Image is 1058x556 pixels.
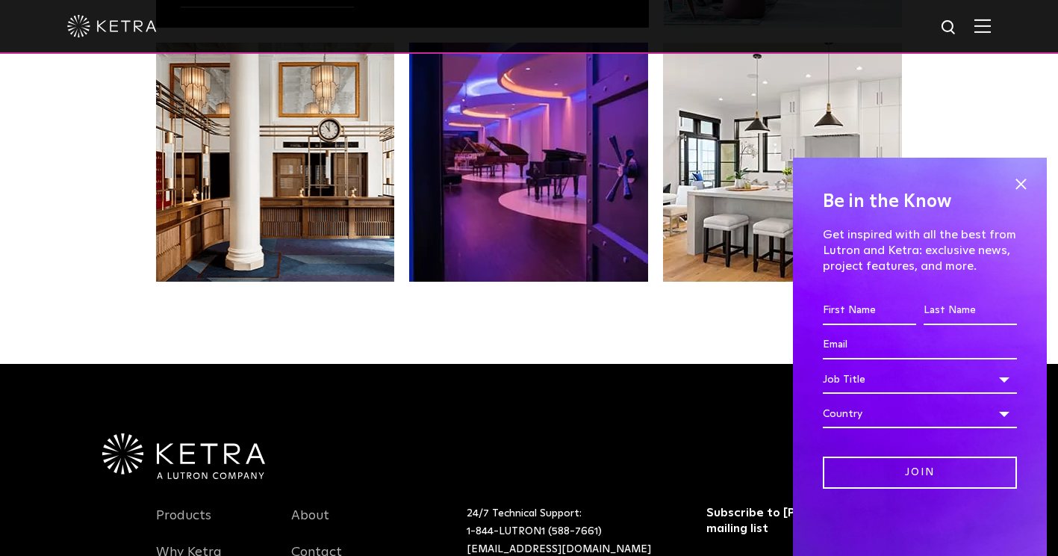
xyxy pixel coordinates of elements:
[467,526,602,537] a: 1-844-LUTRON1 (588-7661)
[823,331,1017,359] input: Email
[291,507,329,542] a: About
[706,505,898,537] h3: Subscribe to [PERSON_NAME]’s mailing list
[823,188,1017,216] h4: Be in the Know
[924,297,1017,325] input: Last Name
[823,297,916,325] input: First Name
[67,15,157,37] img: ketra-logo-2019-white
[823,365,1017,394] div: Job Title
[467,544,651,555] a: [EMAIL_ADDRESS][DOMAIN_NAME]
[974,19,991,33] img: Hamburger%20Nav.svg
[940,19,959,37] img: search icon
[156,507,211,542] a: Products
[823,457,1017,489] input: Join
[823,227,1017,274] p: Get inspired with all the best from Lutron and Ketra: exclusive news, project features, and more.
[102,433,265,480] img: Ketra-aLutronCo_White_RGB
[823,400,1017,428] div: Country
